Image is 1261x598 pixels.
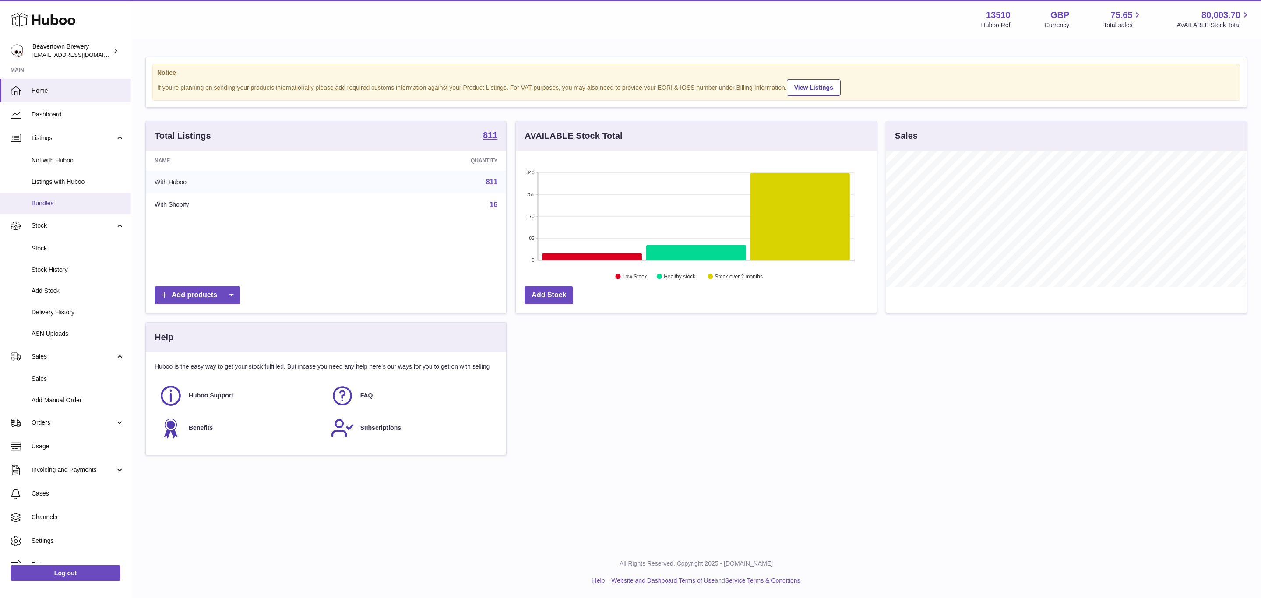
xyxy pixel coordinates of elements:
[331,384,493,408] a: FAQ
[526,192,534,197] text: 255
[32,51,129,58] span: [EMAIL_ADDRESS][DOMAIN_NAME]
[32,513,124,521] span: Channels
[32,287,124,295] span: Add Stock
[32,375,124,383] span: Sales
[331,416,493,440] a: Subscriptions
[1176,9,1250,29] a: 80,003.70 AVAILABLE Stock Total
[483,131,497,140] strong: 811
[159,384,322,408] a: Huboo Support
[32,466,115,474] span: Invoicing and Payments
[32,199,124,208] span: Bundles
[32,442,124,450] span: Usage
[1110,9,1132,21] span: 75.65
[787,79,841,96] a: View Listings
[32,537,124,545] span: Settings
[483,131,497,141] a: 811
[490,201,498,208] a: 16
[611,577,715,584] a: Website and Dashboard Terms of Use
[715,274,763,280] text: Stock over 2 months
[159,416,322,440] a: Benefits
[155,286,240,304] a: Add products
[486,178,498,186] a: 811
[360,424,401,432] span: Subscriptions
[32,396,124,405] span: Add Manual Order
[1103,9,1142,29] a: 75.65 Total sales
[32,560,124,569] span: Returns
[155,362,497,371] p: Huboo is the easy way to get your stock fulfilled. But incase you need any help here's our ways f...
[1050,9,1069,21] strong: GBP
[360,391,373,400] span: FAQ
[608,577,800,585] li: and
[525,130,622,142] h3: AVAILABLE Stock Total
[146,151,340,171] th: Name
[32,222,115,230] span: Stock
[146,171,340,193] td: With Huboo
[32,244,124,253] span: Stock
[189,391,233,400] span: Huboo Support
[32,178,124,186] span: Listings with Huboo
[11,565,120,581] a: Log out
[32,308,124,317] span: Delivery History
[725,577,800,584] a: Service Terms & Conditions
[1045,21,1070,29] div: Currency
[592,577,605,584] a: Help
[981,21,1011,29] div: Huboo Ref
[32,330,124,338] span: ASN Uploads
[32,266,124,274] span: Stock History
[157,69,1235,77] strong: Notice
[340,151,506,171] th: Quantity
[895,130,918,142] h3: Sales
[532,257,535,263] text: 0
[32,110,124,119] span: Dashboard
[32,134,115,142] span: Listings
[189,424,213,432] span: Benefits
[526,170,534,175] text: 340
[32,489,124,498] span: Cases
[986,9,1011,21] strong: 13510
[1201,9,1240,21] span: 80,003.70
[11,44,24,57] img: internalAdmin-13510@internal.huboo.com
[146,193,340,216] td: With Shopify
[32,419,115,427] span: Orders
[138,559,1254,568] p: All Rights Reserved. Copyright 2025 - [DOMAIN_NAME]
[32,42,111,59] div: Beavertown Brewery
[155,331,173,343] h3: Help
[1103,21,1142,29] span: Total sales
[664,274,696,280] text: Healthy stock
[529,236,535,241] text: 85
[623,274,647,280] text: Low Stock
[32,87,124,95] span: Home
[157,78,1235,96] div: If you're planning on sending your products internationally please add required customs informati...
[32,156,124,165] span: Not with Huboo
[526,214,534,219] text: 170
[1176,21,1250,29] span: AVAILABLE Stock Total
[525,286,573,304] a: Add Stock
[155,130,211,142] h3: Total Listings
[32,352,115,361] span: Sales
